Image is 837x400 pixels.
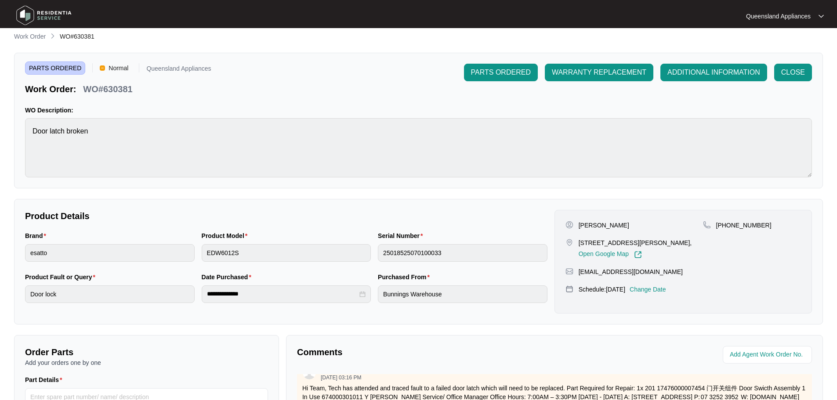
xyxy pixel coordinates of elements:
p: [PERSON_NAME] [579,221,629,230]
p: Schedule: [DATE] [579,285,625,294]
p: Order Parts [25,346,268,358]
input: Serial Number [378,244,547,262]
span: PARTS ORDERED [25,61,85,75]
p: [DATE] 03:16 PM [321,375,361,380]
p: Comments [297,346,548,358]
p: [EMAIL_ADDRESS][DOMAIN_NAME] [579,267,683,276]
input: Add Agent Work Order No. [730,350,807,360]
p: Work Order: [25,83,76,95]
p: Add your orders one by one [25,358,268,367]
img: dropdown arrow [819,14,824,18]
label: Serial Number [378,231,426,240]
textarea: Door latch broken [25,118,812,177]
button: ADDITIONAL INFORMATION [660,64,767,81]
img: chevron-right [49,32,56,40]
span: Normal [105,61,132,75]
p: [PHONE_NUMBER] [716,221,772,230]
img: Vercel Logo [100,65,105,71]
span: ADDITIONAL INFORMATION [667,67,760,78]
p: Product Details [25,210,547,222]
img: Link-External [634,251,642,259]
span: WARRANTY REPLACEMENT [552,67,646,78]
p: WO#630381 [83,83,132,95]
label: Product Fault or Query [25,273,99,281]
span: PARTS ORDERED [471,67,531,78]
label: Product Model [202,231,251,240]
img: map-pin [565,285,573,293]
input: Product Fault or Query [25,285,195,303]
input: Product Model [202,244,371,262]
button: CLOSE [774,64,812,81]
p: WO Description: [25,106,812,115]
input: Purchased From [378,285,547,303]
p: Work Order [14,32,46,41]
span: CLOSE [781,67,805,78]
img: map-pin [565,267,573,275]
a: Open Google Map [579,251,642,259]
button: WARRANTY REPLACEMENT [545,64,653,81]
p: Queensland Appliances [746,12,811,21]
span: WO#630381 [60,33,94,40]
input: Date Purchased [207,289,358,299]
label: Brand [25,231,50,240]
img: map-pin [703,221,711,229]
img: user-pin [565,221,573,229]
img: map-pin [565,238,573,246]
button: PARTS ORDERED [464,64,538,81]
a: Work Order [12,32,47,42]
label: Purchased From [378,273,433,281]
p: Queensland Appliances [146,65,211,75]
p: [STREET_ADDRESS][PERSON_NAME], [579,238,692,247]
p: Change Date [630,285,666,294]
label: Date Purchased [202,273,255,281]
input: Brand [25,244,195,262]
label: Part Details [25,375,66,384]
img: residentia service logo [13,2,75,29]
